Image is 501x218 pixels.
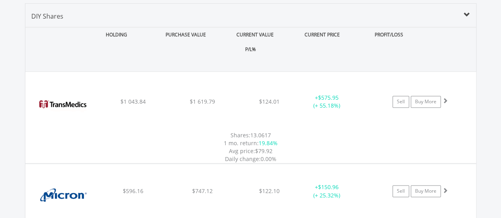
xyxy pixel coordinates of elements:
[318,183,339,191] span: $150.96
[318,94,339,101] span: $575.95
[392,185,409,197] a: Sell
[25,42,476,57] div: P/L%
[230,131,250,139] span: Shares:
[29,174,97,216] img: EQU.US.MU.png
[229,147,255,155] span: Avg price:
[261,155,276,163] span: 0.00%
[259,98,280,105] span: $124.01
[259,187,280,195] span: $122.10
[190,98,215,105] span: $1 619.79
[31,12,63,21] span: DIY Shares
[152,27,220,42] div: PURCHASE VALUE
[255,147,272,155] span: $79.92
[221,27,289,42] div: CURRENT VALUE
[297,94,357,110] div: + (+ 55.18%)
[122,187,143,195] span: $596.16
[411,96,441,108] a: Buy More
[78,27,150,42] div: HOLDING
[192,187,213,195] span: $747.12
[411,185,441,197] a: Buy More
[290,27,353,42] div: CURRENT PRICE
[259,139,278,147] span: 19.84%
[392,96,409,108] a: Sell
[224,139,259,147] span: 1 mo. return:
[250,131,271,139] span: 13.0617
[120,98,145,105] span: $1 043.84
[355,27,423,42] div: PROFIT/LOSS
[297,183,357,199] div: + (+ 25.32%)
[225,155,261,163] span: Daily change:
[29,82,97,129] img: EQU.US.TMDX.png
